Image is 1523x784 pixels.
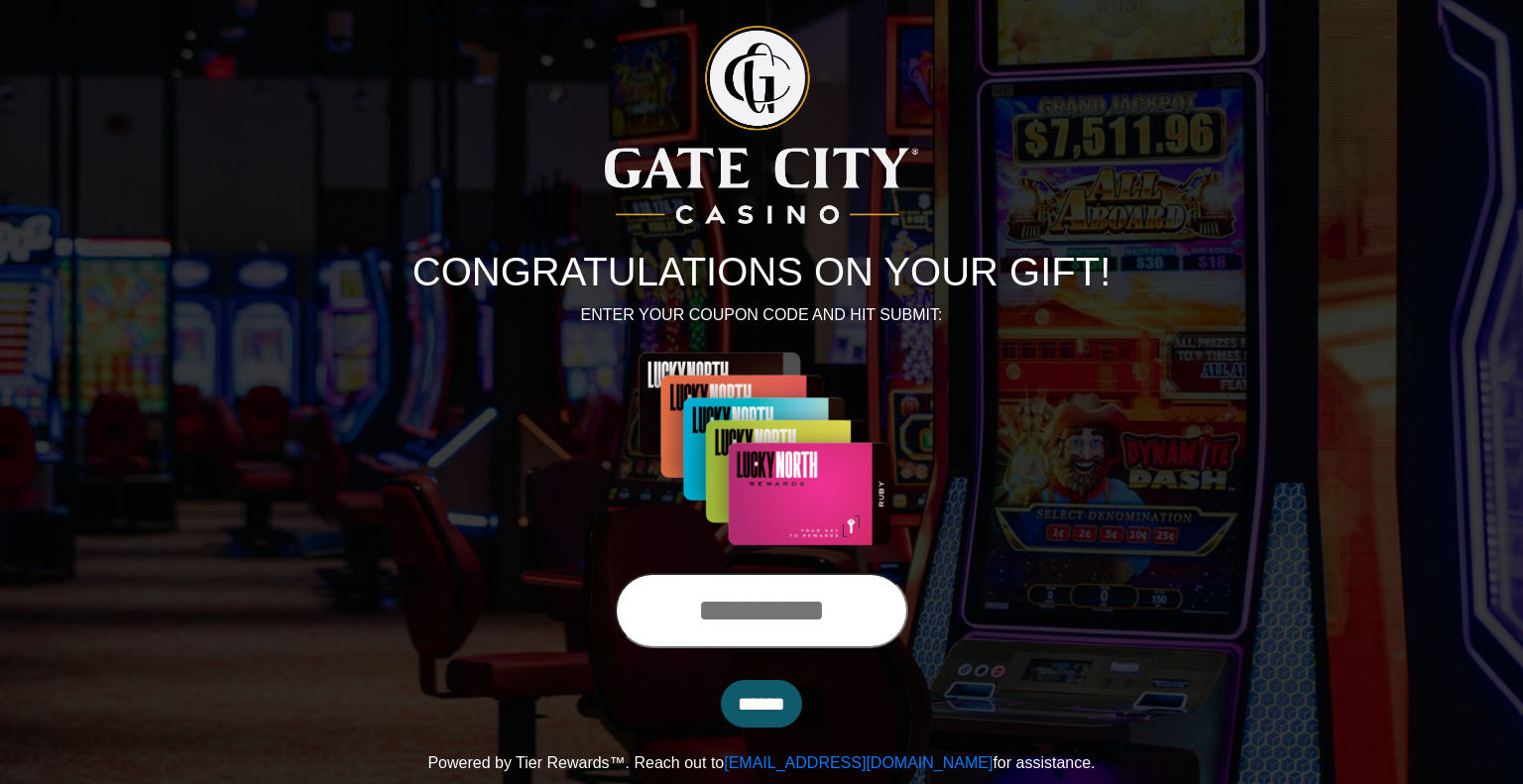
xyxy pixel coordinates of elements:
img: Logo [605,26,918,224]
a: [EMAIL_ADDRESS][DOMAIN_NAME] [724,754,993,771]
p: ENTER YOUR COUPON CODE AND HIT SUBMIT: [211,303,1312,327]
span: Powered by Tier Rewards™. Reach out to for assistance. [427,754,1095,771]
img: Center Image [585,351,938,549]
h1: CONGRATULATIONS ON YOUR GIFT! [211,248,1312,295]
